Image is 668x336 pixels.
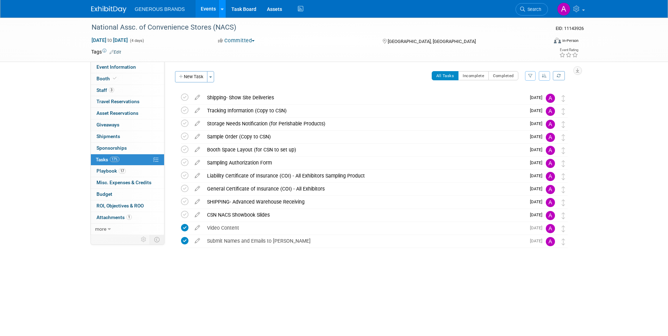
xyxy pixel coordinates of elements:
span: [DATE] [530,173,546,178]
i: Move task [562,108,565,115]
td: Tags [91,48,121,55]
span: Budget [96,191,112,197]
a: edit [191,212,204,218]
img: Astrid Aguayo [546,185,555,194]
div: Booth Space Layout (for CSN to set up) [204,144,526,156]
span: [DATE] [530,238,546,243]
img: Astrid Aguayo [546,120,555,129]
a: edit [191,160,204,166]
img: Format-Inperson.png [554,38,561,43]
span: Misc. Expenses & Credits [96,180,151,185]
a: Refresh [553,71,565,80]
span: (4 days) [129,38,144,43]
a: more [91,224,164,235]
span: 3 [109,87,114,93]
a: Budget [91,189,164,200]
i: Move task [562,160,565,167]
img: Astrid Aguayo [546,146,555,155]
span: [DATE] [530,186,546,191]
div: Liability Certificate of Insurance (COI) - All Exhibitors Sampling Product [204,170,526,182]
a: Playbook17 [91,166,164,177]
a: Staff3 [91,85,164,96]
div: In-Person [562,38,579,43]
div: Submit Names and Emails to [PERSON_NAME] [204,235,526,247]
img: Astrid Aguayo [546,94,555,103]
img: Astrid Aguayo [546,107,555,116]
div: Shipping- Show Site Deliveries [204,92,526,104]
div: Storage Needs Notification (for Perishable Products) [204,118,526,130]
span: [DATE] [530,108,546,113]
span: [GEOGRAPHIC_DATA], [GEOGRAPHIC_DATA] [388,39,476,44]
span: 17 [119,168,126,174]
span: Asset Reservations [96,110,138,116]
span: Giveaways [96,122,119,127]
button: Committed [216,37,257,44]
a: edit [191,186,204,192]
img: Astrid Aguayo [546,237,555,246]
a: Giveaways [91,119,164,131]
span: [DATE] [530,147,546,152]
span: Sponsorships [96,145,127,151]
div: National Assc. of Convenience Stores (NACS) [89,21,537,34]
span: Travel Reservations [96,99,139,104]
a: Attachments1 [91,212,164,223]
a: Misc. Expenses & Credits [91,177,164,188]
img: Astrid Aguayo [557,2,570,16]
img: ExhibitDay [91,6,126,13]
div: SHIPPING- Advanced Warehouse Receiving [204,196,526,208]
div: CSN NACS Showbook Slides [204,209,526,221]
img: Astrid Aguayo [546,133,555,142]
span: Tasks [96,157,119,162]
button: New Task [175,71,207,82]
span: [DATE] [530,199,546,204]
div: Video Content [204,222,526,234]
button: All Tasks [432,71,459,80]
a: Booth [91,73,164,85]
a: edit [191,225,204,231]
td: Personalize Event Tab Strip [138,235,150,244]
i: Move task [562,147,565,154]
span: [DATE] [530,121,546,126]
a: edit [191,173,204,179]
span: Event ID: 11143926 [556,26,584,31]
span: [DATE] [530,134,546,139]
img: Astrid Aguayo [546,224,555,233]
i: Move task [562,225,565,232]
span: 17% [110,157,119,162]
img: Astrid Aguayo [546,211,555,220]
span: Booth [96,76,118,81]
a: edit [191,199,204,205]
img: Astrid Aguayo [546,172,555,181]
span: Staff [96,87,114,93]
img: Astrid Aguayo [546,159,555,168]
span: 1 [126,214,132,220]
span: Shipments [96,133,120,139]
td: Toggle Event Tabs [150,235,164,244]
a: edit [191,94,204,101]
i: Move task [562,212,565,219]
div: Tracking Information (Copy to CSN) [204,105,526,117]
a: edit [191,147,204,153]
a: Asset Reservations [91,108,164,119]
span: Attachments [96,214,132,220]
a: edit [191,133,204,140]
span: Event Information [96,64,136,70]
a: Edit [110,50,121,55]
span: [DATE] [530,95,546,100]
span: GENEROUS BRANDS [135,6,185,12]
span: ROI, Objectives & ROO [96,203,144,209]
button: Incomplete [458,71,489,80]
span: [DATE] [DATE] [91,37,128,43]
i: Move task [562,134,565,141]
i: Booth reservation complete [113,76,117,80]
span: Search [525,7,541,12]
i: Move task [562,173,565,180]
button: Completed [488,71,518,80]
div: Sample Order (Copy to CSN) [204,131,526,143]
span: more [95,226,106,232]
a: Search [516,3,548,15]
i: Move task [562,186,565,193]
div: Event Rating [559,48,578,52]
a: ROI, Objectives & ROO [91,200,164,212]
span: to [106,37,113,43]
